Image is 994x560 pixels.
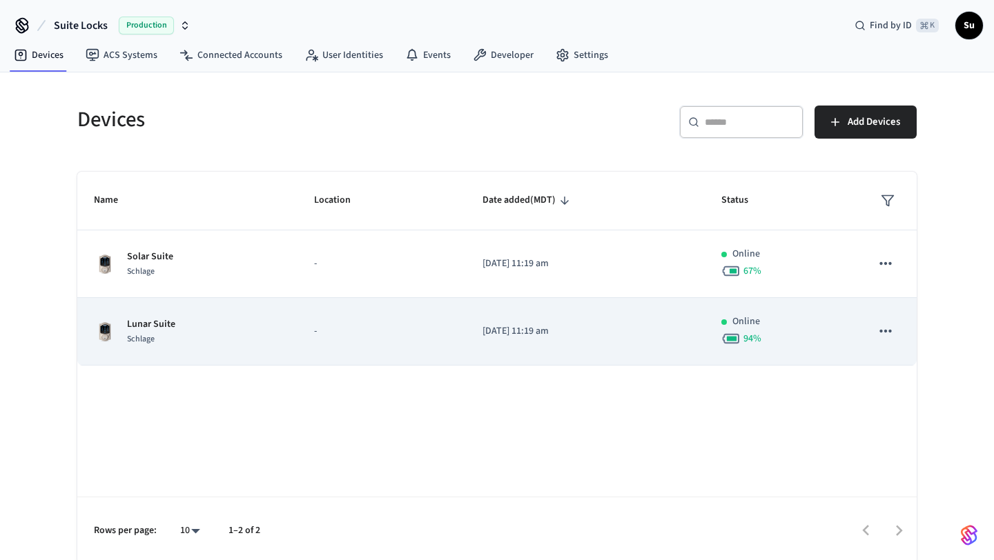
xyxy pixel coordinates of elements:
[54,17,108,34] span: Suite Locks
[168,43,293,68] a: Connected Accounts
[743,264,761,278] span: 67 %
[483,190,574,211] span: Date added(MDT)
[844,13,950,38] div: Find by ID⌘ K
[127,266,155,277] span: Schlage
[314,190,369,211] span: Location
[483,324,688,339] p: [DATE] 11:19 am
[545,43,619,68] a: Settings
[462,43,545,68] a: Developer
[961,524,977,546] img: SeamLogoGradient.69752ec5.svg
[77,172,917,366] table: sticky table
[119,17,174,34] span: Production
[293,43,394,68] a: User Identities
[228,523,260,538] p: 1–2 of 2
[394,43,462,68] a: Events
[870,19,912,32] span: Find by ID
[815,106,917,139] button: Add Devices
[94,190,136,211] span: Name
[173,521,206,541] div: 10
[848,113,900,131] span: Add Devices
[77,106,489,134] h5: Devices
[3,43,75,68] a: Devices
[94,523,157,538] p: Rows per page:
[916,19,939,32] span: ⌘ K
[127,333,155,345] span: Schlage
[743,332,761,346] span: 94 %
[732,247,760,261] p: Online
[957,13,982,38] span: Su
[721,190,766,211] span: Status
[127,250,173,264] p: Solar Suite
[732,314,760,329] p: Online
[483,257,688,271] p: [DATE] 11:19 am
[94,321,116,343] img: Schlage Sense Smart Deadbolt with Camelot Trim, Front
[127,317,175,332] p: Lunar Suite
[94,253,116,275] img: Schlage Sense Smart Deadbolt with Camelot Trim, Front
[75,43,168,68] a: ACS Systems
[314,257,449,271] p: -
[955,12,983,39] button: Su
[314,324,449,339] p: -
